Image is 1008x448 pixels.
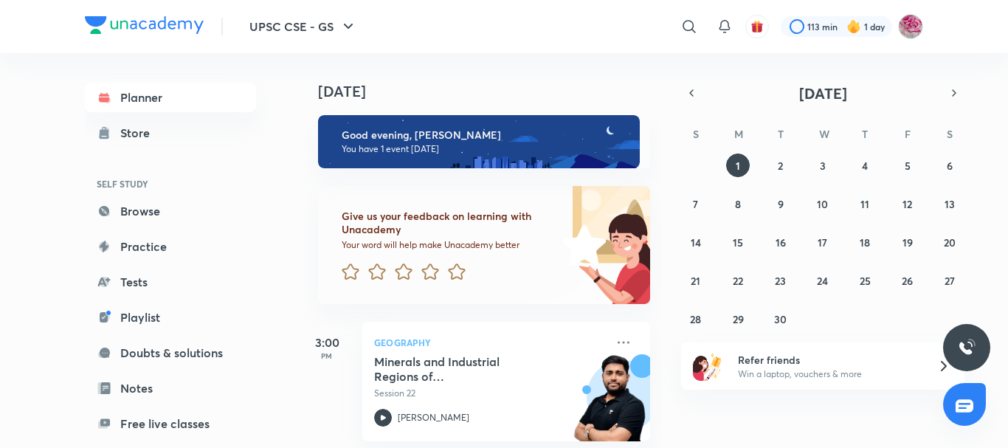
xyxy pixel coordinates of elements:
abbr: September 10, 2025 [817,197,828,211]
abbr: September 28, 2025 [690,312,701,326]
p: Session 22 [374,387,606,400]
button: September 12, 2025 [896,192,919,216]
button: September 30, 2025 [769,307,793,331]
button: September 18, 2025 [853,230,877,254]
abbr: September 9, 2025 [778,197,784,211]
abbr: September 22, 2025 [733,274,743,288]
button: September 23, 2025 [769,269,793,292]
abbr: September 18, 2025 [860,235,870,249]
button: September 6, 2025 [938,154,962,177]
abbr: September 8, 2025 [735,197,741,211]
button: September 29, 2025 [726,307,750,331]
button: September 15, 2025 [726,230,750,254]
a: Tests [85,267,256,297]
abbr: September 2, 2025 [778,159,783,173]
abbr: September 12, 2025 [902,197,912,211]
abbr: Sunday [693,127,699,141]
abbr: September 21, 2025 [691,274,700,288]
abbr: Friday [905,127,911,141]
p: Your word will help make Unacademy better [342,239,557,251]
abbr: September 30, 2025 [774,312,787,326]
button: September 8, 2025 [726,192,750,216]
abbr: September 13, 2025 [945,197,955,211]
a: Company Logo [85,16,204,38]
p: PM [297,351,356,360]
img: avatar [750,20,764,33]
p: You have 1 event [DATE] [342,143,626,155]
abbr: September 3, 2025 [820,159,826,173]
abbr: September 29, 2025 [733,312,744,326]
h5: 3:00 [297,334,356,351]
button: September 11, 2025 [853,192,877,216]
button: September 5, 2025 [896,154,919,177]
abbr: September 27, 2025 [945,274,955,288]
abbr: September 19, 2025 [902,235,913,249]
img: streak [846,19,861,34]
abbr: September 4, 2025 [862,159,868,173]
abbr: Saturday [947,127,953,141]
button: avatar [745,15,769,38]
button: September 21, 2025 [684,269,708,292]
a: Notes [85,373,256,403]
a: Browse [85,196,256,226]
button: September 28, 2025 [684,307,708,331]
img: referral [693,351,722,381]
button: September 17, 2025 [811,230,835,254]
h6: Good evening, [PERSON_NAME] [342,128,626,142]
h4: [DATE] [318,83,665,100]
button: September 7, 2025 [684,192,708,216]
abbr: September 7, 2025 [693,197,698,211]
button: [DATE] [702,83,944,103]
p: Win a laptop, vouchers & more [738,368,919,381]
a: Playlist [85,303,256,332]
abbr: September 25, 2025 [860,274,871,288]
abbr: September 24, 2025 [817,274,828,288]
a: Store [85,118,256,148]
a: Planner [85,83,256,112]
button: UPSC CSE - GS [241,12,366,41]
img: evening [318,115,640,168]
p: [PERSON_NAME] [398,411,469,424]
button: September 14, 2025 [684,230,708,254]
abbr: September 17, 2025 [818,235,827,249]
img: ttu [958,339,976,356]
a: Free live classes [85,409,256,438]
abbr: September 6, 2025 [947,159,953,173]
abbr: Monday [734,127,743,141]
button: September 3, 2025 [811,154,835,177]
button: September 4, 2025 [853,154,877,177]
abbr: September 14, 2025 [691,235,701,249]
h6: SELF STUDY [85,171,256,196]
abbr: September 26, 2025 [902,274,913,288]
button: September 27, 2025 [938,269,962,292]
a: Practice [85,232,256,261]
abbr: September 1, 2025 [736,159,740,173]
p: Geography [374,334,606,351]
abbr: September 16, 2025 [776,235,786,249]
abbr: Thursday [862,127,868,141]
abbr: Tuesday [778,127,784,141]
abbr: September 20, 2025 [944,235,956,249]
h6: Refer friends [738,352,919,368]
abbr: September 5, 2025 [905,159,911,173]
h6: Give us your feedback on learning with Unacademy [342,210,557,236]
button: September 24, 2025 [811,269,835,292]
button: September 26, 2025 [896,269,919,292]
button: September 10, 2025 [811,192,835,216]
button: September 9, 2025 [769,192,793,216]
button: September 16, 2025 [769,230,793,254]
div: Store [120,124,159,142]
button: September 1, 2025 [726,154,750,177]
h5: Minerals and Industrial Regions of India - II [374,354,558,384]
span: [DATE] [799,83,847,103]
img: feedback_image [512,186,650,304]
abbr: September 11, 2025 [860,197,869,211]
img: Company Logo [85,16,204,34]
button: September 25, 2025 [853,269,877,292]
button: September 2, 2025 [769,154,793,177]
button: September 19, 2025 [896,230,919,254]
button: September 22, 2025 [726,269,750,292]
button: September 20, 2025 [938,230,962,254]
abbr: Wednesday [819,127,829,141]
img: Sonali Movaliya [898,14,923,39]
